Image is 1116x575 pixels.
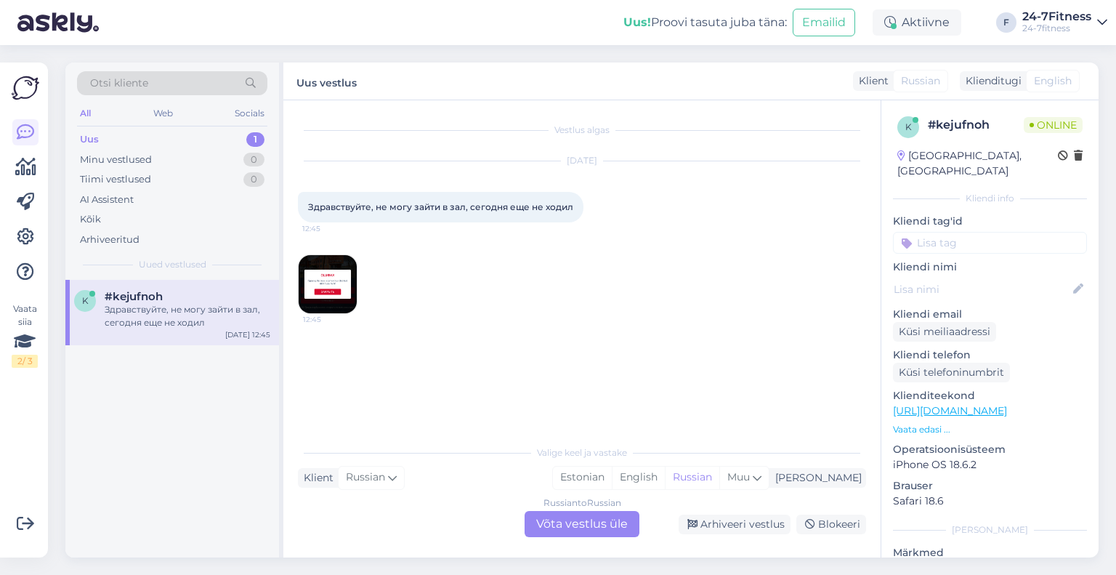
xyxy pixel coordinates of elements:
div: Arhiveeri vestlus [679,515,790,534]
span: #kejufnoh [105,290,163,303]
div: [PERSON_NAME] [893,523,1087,536]
div: AI Assistent [80,193,134,207]
span: Russian [901,73,940,89]
span: 12:45 [303,314,357,325]
span: k [82,295,89,306]
div: Minu vestlused [80,153,152,167]
div: Klienditugi [960,73,1022,89]
input: Lisa tag [893,232,1087,254]
img: Attachment [299,255,357,313]
p: Brauser [893,478,1087,494]
div: 1 [246,132,264,147]
div: Estonian [553,467,612,488]
p: Kliendi nimi [893,260,1087,275]
div: Web [150,104,176,123]
input: Lisa nimi [894,281,1070,297]
div: 24-7Fitness [1022,11,1091,23]
div: English [612,467,665,488]
p: Klienditeekond [893,388,1087,403]
span: k [905,121,912,132]
p: Vaata edasi ... [893,423,1087,436]
a: 24-7Fitness24-7fitness [1022,11,1107,34]
div: Arhiveeritud [80,233,139,247]
div: Vestlus algas [298,124,866,137]
span: 12:45 [302,223,357,234]
p: Kliendi email [893,307,1087,322]
div: Küsi telefoninumbrit [893,363,1010,382]
div: Kõik [80,212,101,227]
span: Russian [346,470,385,486]
div: [GEOGRAPHIC_DATA], [GEOGRAPHIC_DATA] [897,148,1058,179]
div: Klient [853,73,889,89]
a: [URL][DOMAIN_NAME] [893,404,1007,417]
span: Здравствуйте, не могу зайти в зал, сегодня еще не ходил [308,201,573,212]
div: Valige keel ja vastake [298,446,866,459]
p: Märkmed [893,545,1087,560]
div: Vaata siia [12,302,38,368]
div: All [77,104,94,123]
div: Proovi tasuta juba täna: [623,14,787,31]
span: Online [1024,117,1083,133]
span: Otsi kliente [90,76,148,91]
div: 2 / 3 [12,355,38,368]
p: Kliendi telefon [893,347,1087,363]
div: F [996,12,1016,33]
span: Uued vestlused [139,258,206,271]
p: Kliendi tag'id [893,214,1087,229]
p: Safari 18.6 [893,494,1087,509]
div: Võta vestlus üle [525,511,639,537]
div: Здравствуйте, не могу зайти в зал, сегодня еще не ходил [105,303,270,329]
button: Emailid [793,9,855,36]
img: Askly Logo [12,74,39,102]
div: Russian to Russian [543,496,621,510]
div: Küsi meiliaadressi [893,322,996,342]
div: # kejufnoh [928,116,1024,134]
div: Russian [665,467,719,488]
div: [PERSON_NAME] [769,470,862,486]
div: Klient [298,470,333,486]
div: Tiimi vestlused [80,172,151,187]
b: Uus! [623,15,651,29]
div: Blokeeri [796,515,866,534]
div: 0 [243,153,264,167]
span: English [1034,73,1072,89]
div: Kliendi info [893,192,1087,205]
span: Muu [727,470,750,483]
div: [DATE] 12:45 [225,329,270,340]
div: Socials [232,104,267,123]
div: 24-7fitness [1022,23,1091,34]
div: [DATE] [298,154,866,167]
div: 0 [243,172,264,187]
p: iPhone OS 18.6.2 [893,457,1087,473]
div: Aktiivne [873,9,961,36]
p: Operatsioonisüsteem [893,442,1087,457]
label: Uus vestlus [296,71,357,91]
div: Uus [80,132,99,147]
